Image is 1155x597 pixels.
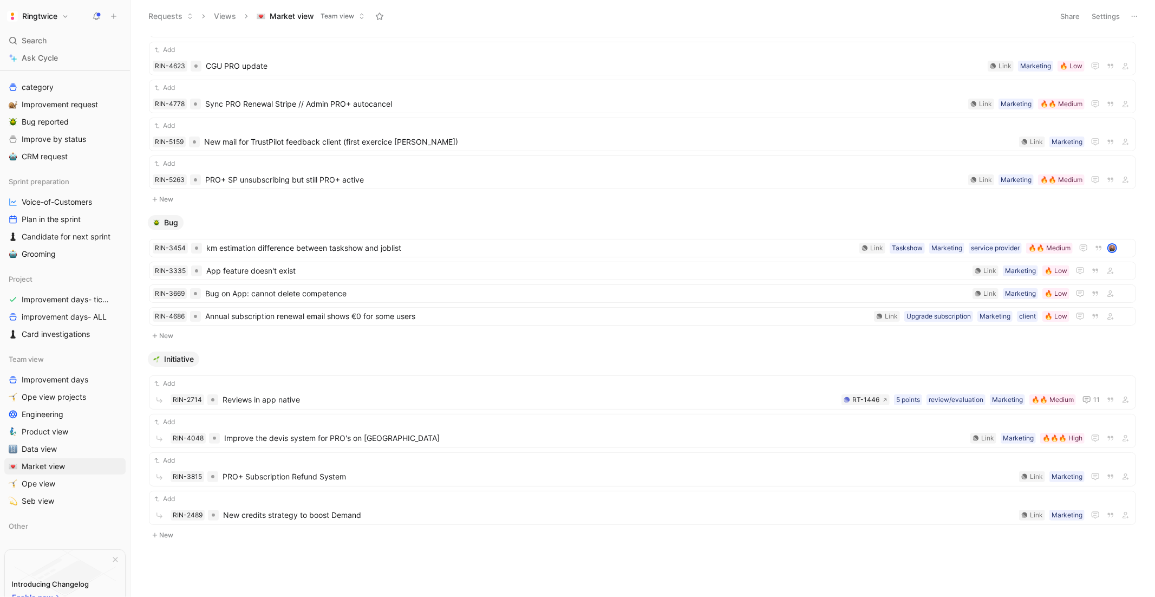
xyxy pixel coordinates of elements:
[22,116,69,127] span: Bug reported
[155,288,185,299] div: RIN-3669
[155,61,185,72] div: RIN-4623
[9,100,17,109] img: 🐌
[9,445,17,453] img: 🔢
[9,354,44,365] span: Team view
[149,262,1136,280] a: RIN-3335App feature doesn't exist🔥 LowMarketingLink
[153,120,177,131] button: Add
[173,471,202,482] div: RIN-3815
[143,215,1141,343] div: 🪲BugNew
[979,174,992,185] div: Link
[929,394,983,405] div: review/evaluation
[223,509,1015,522] span: New credits strategy to boost Demand
[204,135,1015,148] span: New mail for TrustPilot feedback client (first exercice [PERSON_NAME])
[149,80,1136,113] a: AddRIN-4778Sync PRO Renewal Stripe // Admin PRO+ autocancel🔥🔥 MediumMarketingLink
[885,311,898,322] div: Link
[4,441,126,457] a: 🔢Data view
[1093,397,1100,403] span: 11
[7,11,18,22] img: Ringtwice
[149,239,1136,257] a: RIN-3454km estimation difference between taskshow and joblist🔥🔥 Mediumservice providerMarketingTa...
[22,329,90,340] span: Card investigations
[4,131,126,147] a: Improve by status
[6,248,19,261] button: 🤖
[9,393,17,401] img: 🤸
[22,99,98,110] span: Improvement request
[1040,99,1082,109] div: 🔥🔥 Medium
[1052,137,1082,147] div: Marketing
[4,424,126,440] a: 🧞‍♂️Product view
[4,271,126,342] div: ProjectImprovement days- tickets readyimprovement days- ALL♟️Card investigations
[148,529,1137,542] button: New
[906,311,971,322] div: Upgrade subscription
[6,150,19,163] button: 🤖
[270,11,314,22] span: Market view
[149,42,1136,75] a: AddRIN-4623CGU PRO update🔥 LowMarketingLink
[164,217,178,228] span: Bug
[980,311,1010,322] div: Marketing
[1108,244,1116,252] img: avatar
[852,394,879,405] div: RT-1446
[9,250,17,258] img: 🤖
[209,8,241,24] button: Views
[205,98,964,111] span: Sync PRO Renewal Stripe // Admin PRO+ autocancel
[6,328,19,341] button: ♟️
[22,312,107,322] span: improvement days- ALL
[971,243,1020,254] div: service provider
[4,372,126,388] a: Improvement days
[173,433,204,444] div: RIN-4048
[1005,265,1036,276] div: Marketing
[148,193,1137,206] button: New
[155,99,185,109] div: RIN-4778
[6,391,19,404] button: 🤸
[153,494,177,504] button: Add
[9,521,28,531] span: Other
[9,497,17,505] img: 💫
[22,392,86,403] span: Ope view projects
[1030,510,1043,521] div: Link
[22,197,92,207] span: Voice-of-Customers
[1042,433,1082,444] div: 🔥🔥🔥 High
[1032,394,1074,405] div: 🔥🔥 Medium
[4,173,126,262] div: Sprint preparationVoice-of-CustomersPlan in the sprint♟️Candidate for next sprint🤖Grooming
[981,433,994,444] div: Link
[1045,288,1067,299] div: 🔥 Low
[155,174,185,185] div: RIN-5263
[4,96,126,113] a: 🐌Improvement request
[206,60,983,73] span: CGU PRO update
[22,249,56,259] span: Grooming
[4,50,126,66] a: Ask Cycle
[1040,174,1082,185] div: 🔥🔥 Medium
[149,375,1136,410] a: AddRIN-2714Reviews in app native🔥🔥 MediumMarketingreview/evaluation5 pointsRT-144611
[4,351,126,367] div: Team view
[149,452,1136,486] a: AddRIN-3815PRO+ Subscription Refund SystemMarketingLink
[931,243,962,254] div: Marketing
[4,246,126,262] a: 🤖Grooming
[9,176,69,187] span: Sprint preparation
[22,409,63,420] span: Engineering
[4,291,126,308] a: Improvement days- tickets ready
[22,34,47,47] span: Search
[1020,61,1051,72] div: Marketing
[148,352,199,367] button: 🌱Initiative
[1030,137,1043,147] div: Link
[6,115,19,128] button: 🪲
[4,211,126,228] a: Plan in the sprint
[992,394,1023,405] div: Marketing
[4,173,126,190] div: Sprint preparation
[153,44,177,55] button: Add
[153,219,160,226] img: 🪲
[143,352,1141,542] div: 🌱InitiativeNew
[9,274,32,284] span: Project
[1001,99,1032,109] div: Marketing
[1060,61,1082,72] div: 🔥 Low
[22,444,57,455] span: Data view
[1045,311,1067,322] div: 🔥 Low
[4,406,126,423] a: Engineering
[4,229,126,245] a: ♟️Candidate for next sprint
[149,414,1136,448] a: AddRIN-4048Improve the devis system for PRO's on [GEOGRAPHIC_DATA]🔥🔥🔥 HighMarketingLink
[173,394,202,405] div: RIN-2714
[223,393,837,406] span: Reviews in app native
[155,311,185,322] div: RIN-4686
[4,114,126,130] a: 🪲Bug reported
[9,152,17,161] img: 🤖
[153,82,177,93] button: Add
